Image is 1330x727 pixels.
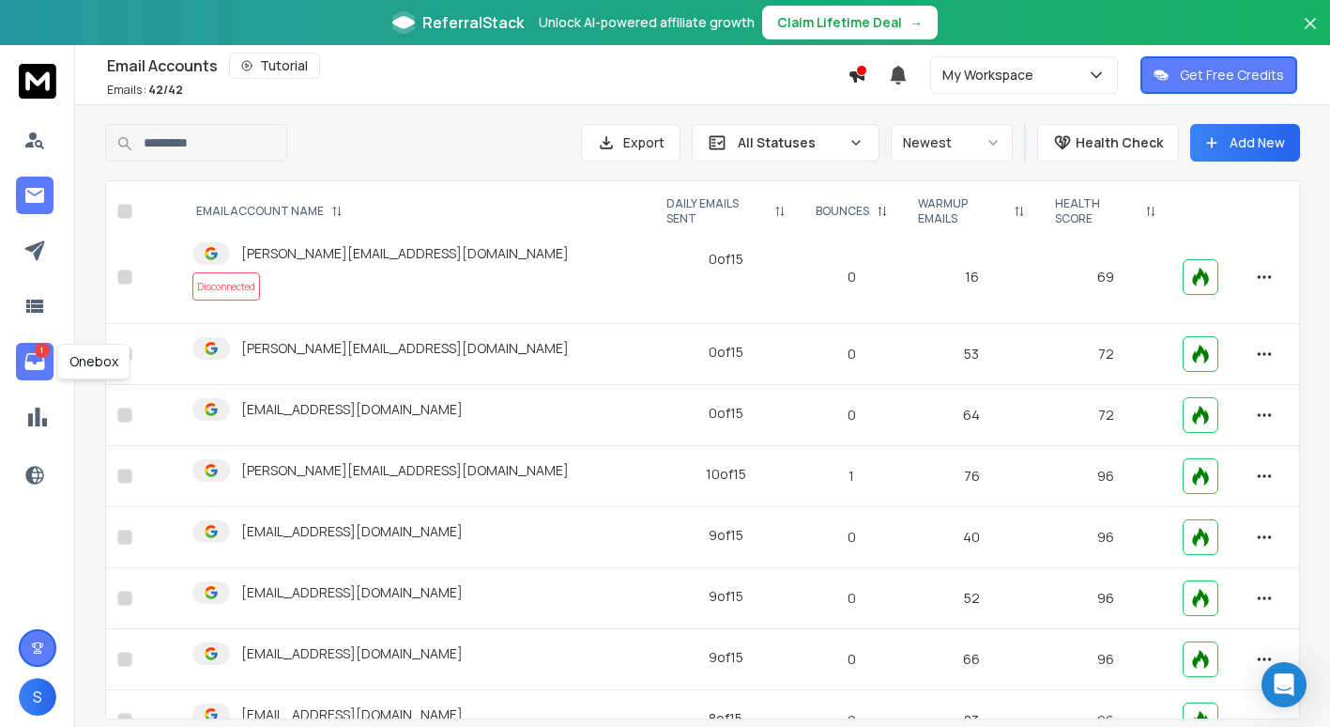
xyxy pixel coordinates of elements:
p: Health Check [1076,133,1163,152]
span: 42 / 42 [148,82,183,98]
td: 96 [1040,446,1171,507]
p: BOUNCES [816,204,869,219]
td: 96 [1040,507,1171,568]
button: S [19,678,56,716]
p: [PERSON_NAME][EMAIL_ADDRESS][DOMAIN_NAME] [241,244,569,263]
td: 96 [1040,629,1171,690]
td: 76 [903,446,1041,507]
td: 53 [903,324,1041,385]
p: 0 [812,406,892,425]
td: 16 [903,231,1041,324]
p: 1 [35,343,50,358]
p: My Workspace [942,66,1041,85]
td: 72 [1040,385,1171,446]
button: Newest [891,124,1013,162]
p: [EMAIL_ADDRESS][DOMAIN_NAME] [241,400,463,419]
button: Get Free Credits [1140,56,1297,94]
p: [EMAIL_ADDRESS][DOMAIN_NAME] [241,583,463,602]
p: 0 [812,268,892,286]
div: 9 of 15 [709,526,743,545]
td: 69 [1040,231,1171,324]
button: Export [581,124,680,162]
button: Close banner [1298,11,1322,56]
button: Claim Lifetime Deal→ [762,6,938,39]
p: Emails : [107,83,183,98]
p: WARMUP EMAILS [918,196,1007,226]
span: → [910,13,923,32]
p: [PERSON_NAME][EMAIL_ADDRESS][DOMAIN_NAME] [241,461,569,480]
p: 0 [812,528,892,547]
td: 40 [903,507,1041,568]
p: 1 [812,467,892,486]
p: 0 [812,345,892,363]
td: 96 [1040,568,1171,629]
td: 64 [903,385,1041,446]
p: [EMAIL_ADDRESS][DOMAIN_NAME] [241,644,463,663]
td: 52 [903,568,1041,629]
td: 66 [903,629,1041,690]
td: 72 [1040,324,1171,385]
div: EMAIL ACCOUNT NAME [196,204,343,219]
p: [PERSON_NAME][EMAIL_ADDRESS][DOMAIN_NAME] [241,339,569,358]
div: 10 of 15 [706,465,746,484]
span: Disconnected [192,272,260,301]
div: 0 of 15 [709,404,743,423]
p: Unlock AI-powered affiliate growth [539,13,755,32]
a: 1 [16,343,54,380]
div: Open Intercom Messenger [1261,662,1307,707]
div: Onebox [57,344,130,379]
button: Tutorial [229,53,320,79]
div: 0 of 15 [709,343,743,362]
button: Health Check [1037,124,1179,162]
p: [EMAIL_ADDRESS][DOMAIN_NAME] [241,705,463,724]
p: DAILY EMAILS SENT [666,196,767,226]
span: ReferralStack [422,11,524,34]
button: Add New [1190,124,1300,162]
p: 0 [812,650,892,669]
div: Email Accounts [107,53,848,79]
div: 9 of 15 [709,587,743,606]
p: HEALTH SCORE [1055,196,1138,226]
p: [EMAIL_ADDRESS][DOMAIN_NAME] [241,522,463,541]
p: 0 [812,589,892,608]
p: Get Free Credits [1180,66,1284,85]
p: All Statuses [738,133,841,152]
div: 9 of 15 [709,648,743,667]
div: 0 of 15 [709,250,743,269]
